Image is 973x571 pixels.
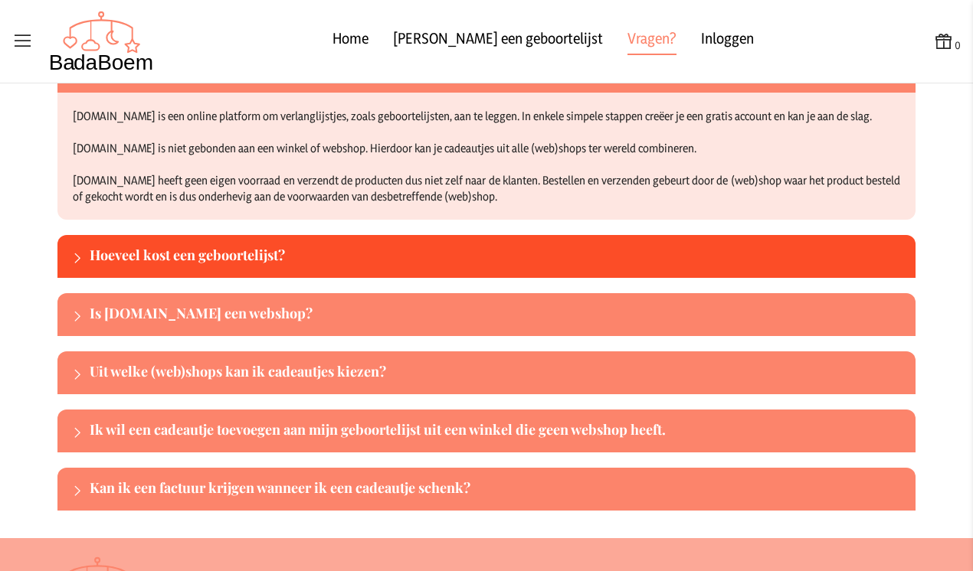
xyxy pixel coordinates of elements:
a: Inloggen [701,28,754,55]
div: Ik wil een cadeautje toevoegen aan mijn geboortelijst uit een winkel die geen webshop heeft. [90,419,909,443]
a: [PERSON_NAME] een geboortelijst [393,28,603,55]
div: Hoeveel kost een geboortelijst? [90,244,909,269]
div: Is [DOMAIN_NAME] een webshop? [90,302,909,327]
button: 0 [933,31,961,53]
a: Vragen? [627,28,677,55]
a: Home [333,28,369,55]
img: Badaboem [49,11,154,72]
div: Uit welke (web)shops kan ik cadeautjes kiezen? [90,361,909,385]
div: [DOMAIN_NAME] is een online platform om verlanglijstjes, zoals geboortelijsten, aan te leggen. In... [57,93,916,220]
div: Kan ik een factuur krijgen wanneer ik een cadeautje schenk? [90,477,909,501]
